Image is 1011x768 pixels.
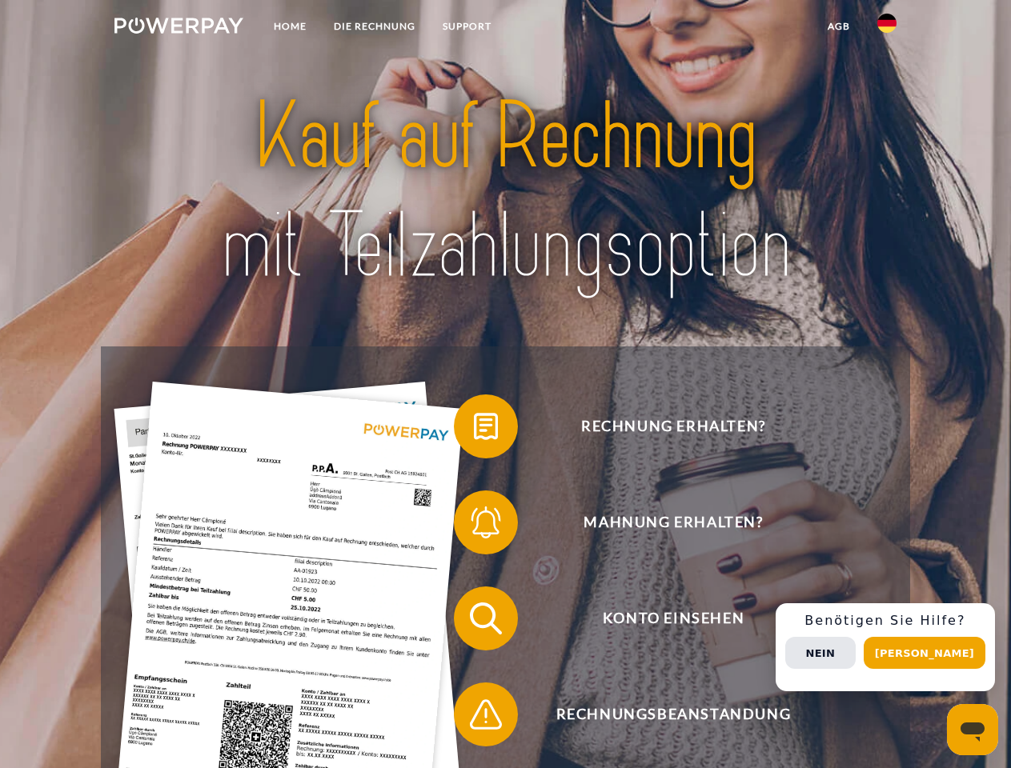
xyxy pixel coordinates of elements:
a: Home [260,12,320,41]
img: qb_bill.svg [466,406,506,446]
div: Schnellhilfe [776,603,995,691]
iframe: Button to launch messaging window [947,704,998,755]
img: logo-powerpay-white.svg [114,18,243,34]
button: [PERSON_NAME] [864,637,985,669]
a: DIE RECHNUNG [320,12,429,41]
a: SUPPORT [429,12,505,41]
span: Mahnung erhalten? [477,490,869,554]
button: Konto einsehen [454,586,870,650]
button: Rechnungsbeanstandung [454,682,870,746]
span: Rechnung erhalten? [477,394,869,458]
img: qb_search.svg [466,598,506,638]
a: agb [814,12,864,41]
h3: Benötigen Sie Hilfe? [785,613,985,629]
img: de [877,14,897,33]
button: Rechnung erhalten? [454,394,870,458]
button: Nein [785,637,856,669]
button: Mahnung erhalten? [454,490,870,554]
img: qb_warning.svg [466,694,506,734]
span: Konto einsehen [477,586,869,650]
img: qb_bell.svg [466,502,506,542]
span: Rechnungsbeanstandung [477,682,869,746]
img: title-powerpay_de.svg [153,77,858,306]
